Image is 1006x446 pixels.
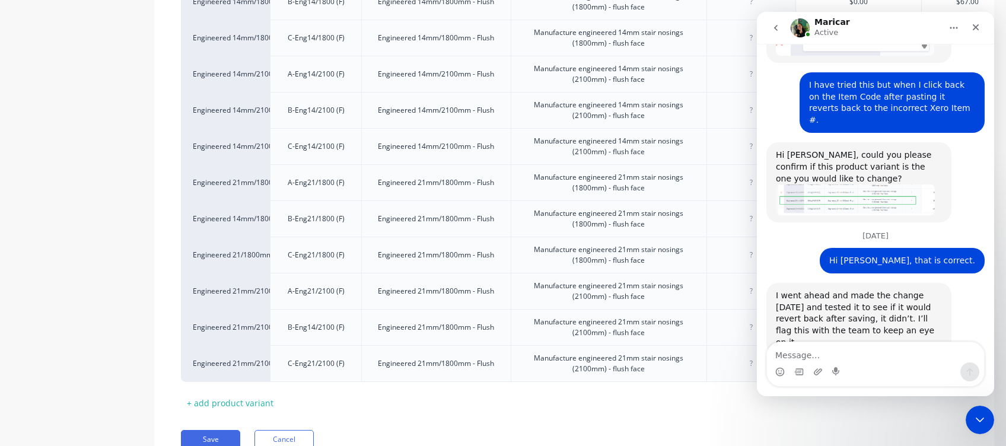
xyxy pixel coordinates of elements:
[278,211,354,227] div: B-Eng21/1800 (F)
[368,320,504,335] div: Engineered 21mm/1800mm - Flush
[193,33,258,43] div: Engineered 14mm/1800mm (F)
[278,103,354,118] div: B-Eng14/2100 (F)
[368,247,504,263] div: Engineered 21mm/1800mm - Flush
[193,250,258,260] div: Engineered 21/1800mm (F)
[368,103,504,118] div: Engineered 14mm/2100mm - Flush
[278,320,354,335] div: B-Eng14/2100 (F)
[278,356,354,371] div: C-Eng21/2100 (F)
[193,69,258,79] div: Engineered 14mm/2100mm (F)
[193,322,258,333] div: Engineered 21mm/2100mm (F)
[278,139,354,154] div: C-Eng14/2100 (F)
[516,278,702,304] div: Manufacture engineered 21mm stair nosings (2100mm) - flush face
[278,247,354,263] div: C-Eng21/1800 (F)
[516,133,702,160] div: Manufacture engineered 14mm stair nosings (2100mm) - flush face
[368,211,504,227] div: Engineered 21mm/1800mm - Flush
[193,286,258,297] div: Engineered 21mm/2100mm (F)
[368,175,504,190] div: Engineered 21mm/1800mm - Flush
[516,314,702,340] div: Manufacture engineered 21mm stair nosings (2100mm) - flush face
[193,358,258,369] div: Engineered 21mm/2100mm (F)
[278,175,354,190] div: A-Eng21/1800 (F)
[516,97,702,123] div: Manufacture engineered 14mm stair nosings (2100mm) - flush face
[516,242,702,268] div: Manufacture engineered 21mm stair nosings (1800mm) - flush face
[193,105,258,116] div: Engineered 14mm/2100mm (F)
[516,351,702,377] div: Manufacture engineered 21mm stair nosings (2100mm) - flush face
[181,394,279,412] div: + add product variant
[966,406,994,434] iframe: Intercom live chat
[193,141,258,152] div: Engineered 14mm/2100mm (F)
[368,356,504,371] div: Engineered 21mm/1800mm - Flush
[278,283,354,299] div: A-Eng21/2100 (F)
[368,283,504,299] div: Engineered 21mm/1800mm - Flush
[757,12,994,396] iframe: Intercom live chat
[278,66,354,82] div: A-Eng14/2100 (F)
[516,61,702,87] div: Manufacture engineered 14mm stair nosings (2100mm) - flush face
[516,25,702,51] div: Manufacture engineered 14mm stair nosings (1800mm) - flush face
[368,30,504,46] div: Engineered 14mm/1800mm - Flush
[193,214,258,224] div: Engineered 14mm/1800mm (F)
[278,30,354,46] div: C-Eng14/1800 (F)
[193,177,258,188] div: Engineered 21mm/1800mm (F)
[516,170,702,196] div: Manufacture engineered 21mm stair nosings (1800mm) - flush face
[368,139,504,154] div: Engineered 14mm/2100mm - Flush
[516,206,702,232] div: Manufacture engineered 21mm stair nosings (1800mm) - flush face
[368,66,504,82] div: Engineered 14mm/2100mm - Flush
